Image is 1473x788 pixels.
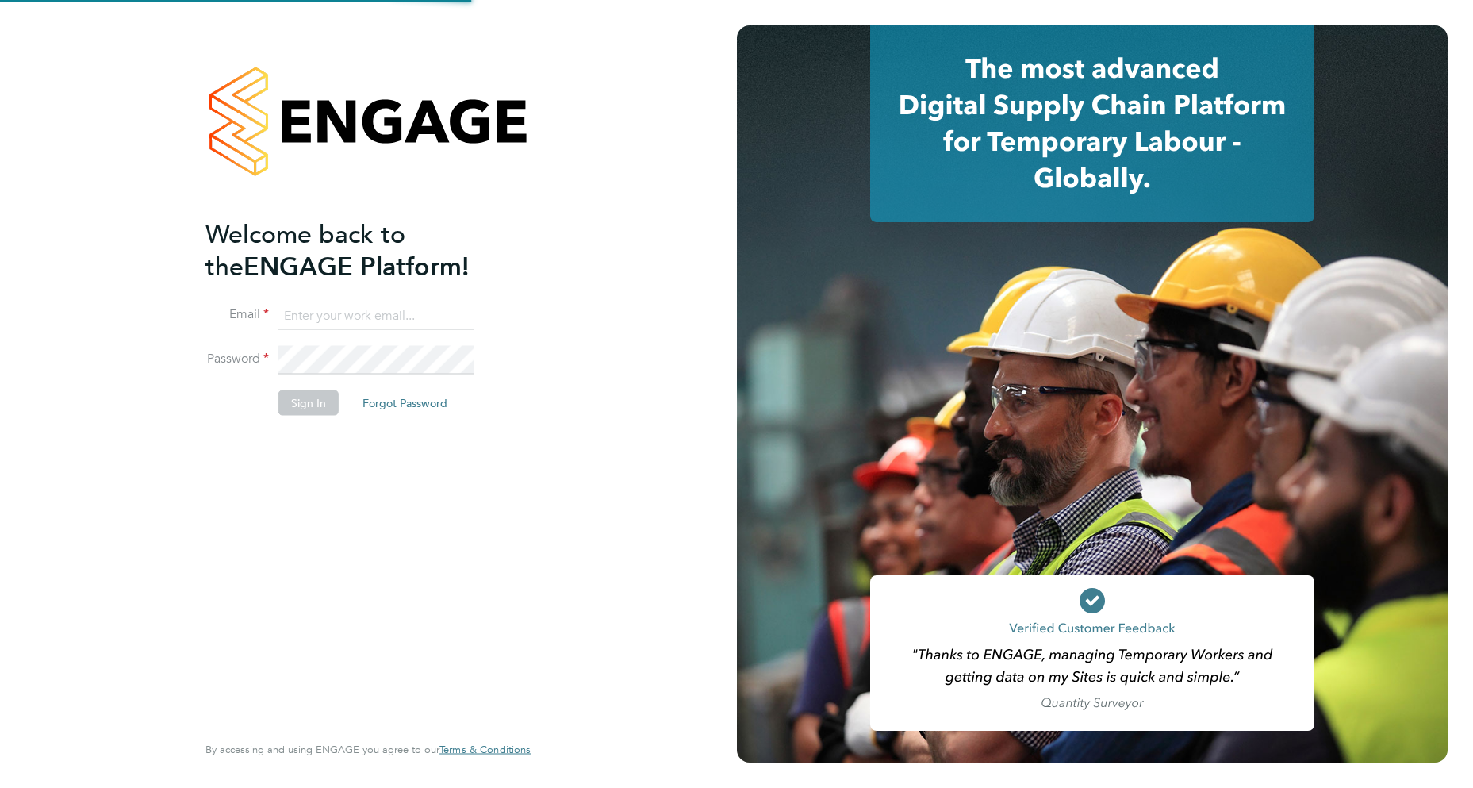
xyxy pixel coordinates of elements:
h2: ENGAGE Platform! [205,217,515,283]
a: Terms & Conditions [439,744,531,756]
span: Welcome back to the [205,218,405,282]
label: Password [205,351,269,367]
button: Forgot Password [350,390,460,416]
span: By accessing and using ENGAGE you agree to our [205,743,531,756]
button: Sign In [278,390,339,416]
label: Email [205,306,269,323]
input: Enter your work email... [278,302,474,330]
